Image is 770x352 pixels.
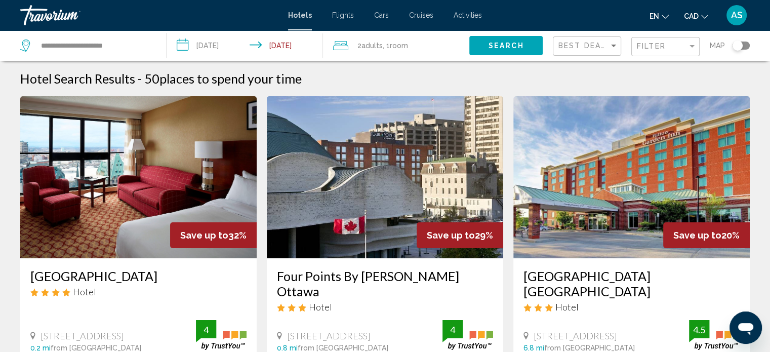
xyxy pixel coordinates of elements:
a: Activities [454,11,482,19]
div: 4 star Hotel [30,286,247,297]
span: [STREET_ADDRESS] [534,330,617,341]
span: [STREET_ADDRESS] [40,330,124,341]
button: Check-in date: Aug 18, 2025 Check-out date: Aug 19, 2025 [167,30,323,61]
span: Adults [361,42,383,50]
span: Best Deals [558,42,612,50]
div: 3 star Hotel [523,301,740,312]
h1: Hotel Search Results [20,71,135,86]
span: Hotel [73,286,96,297]
iframe: Button to launch messaging window [730,311,762,344]
span: Hotel [555,301,579,312]
span: AS [731,10,743,20]
span: Save up to [180,230,228,241]
span: Room [390,42,408,50]
span: 0.2 mi [30,344,51,352]
span: CAD [684,12,699,20]
span: en [650,12,659,20]
div: 20% [663,222,750,248]
button: User Menu [723,5,750,26]
a: [GEOGRAPHIC_DATA] [30,268,247,284]
button: Change language [650,9,669,23]
span: from [GEOGRAPHIC_DATA] [544,344,635,352]
h2: 50 [144,71,302,86]
mat-select: Sort by [558,42,618,51]
span: from [GEOGRAPHIC_DATA] [298,344,388,352]
div: 3 star Hotel [277,301,493,312]
span: places to spend your time [159,71,302,86]
img: trustyou-badge.svg [442,320,493,350]
div: 32% [170,222,257,248]
button: Toggle map [725,41,750,50]
span: Filter [637,42,666,50]
button: Filter [631,36,700,57]
span: 0.8 mi [277,344,298,352]
img: Hotel image [267,96,503,258]
div: 29% [417,222,503,248]
span: 6.8 mi [523,344,544,352]
div: 4.5 [689,324,709,336]
a: Hotels [288,11,312,19]
span: 2 [357,38,383,53]
a: [GEOGRAPHIC_DATA] [GEOGRAPHIC_DATA] [523,268,740,299]
div: 4 [196,324,216,336]
button: Travelers: 2 adults, 0 children [323,30,469,61]
a: Travorium [20,5,278,25]
span: , 1 [383,38,408,53]
span: from [GEOGRAPHIC_DATA] [51,344,141,352]
a: Cars [374,11,389,19]
img: trustyou-badge.svg [196,320,247,350]
span: [STREET_ADDRESS] [287,330,371,341]
a: Cruises [409,11,433,19]
img: trustyou-badge.svg [689,320,740,350]
span: - [138,71,142,86]
span: Hotel [309,301,332,312]
img: Hotel image [20,96,257,258]
button: Change currency [684,9,708,23]
span: Search [489,42,524,50]
div: 4 [442,324,463,336]
a: Flights [332,11,354,19]
span: Save up to [673,230,721,241]
a: Four Points By [PERSON_NAME] Ottawa [277,268,493,299]
img: Hotel image [513,96,750,258]
span: Save up to [427,230,475,241]
button: Search [469,36,543,55]
span: Map [710,38,725,53]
